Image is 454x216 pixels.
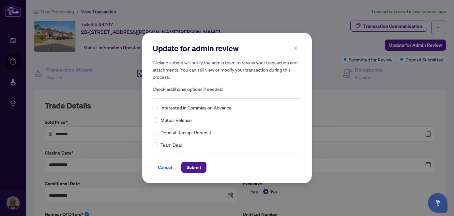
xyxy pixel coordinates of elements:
[187,162,201,173] span: Submit
[153,162,177,173] button: Cancel
[158,162,172,173] span: Cancel
[428,193,447,213] button: Open asap
[160,116,192,124] span: Mutual Release
[160,104,232,111] span: Interested in Commission Advance
[153,86,301,93] span: Check additional options if needed:
[181,162,206,173] button: Submit
[153,59,301,80] h5: Clicking submit will notify the admin team to review your transaction and attachments. You can st...
[293,46,298,50] span: close
[160,141,182,148] span: Team Deal
[153,43,301,54] h2: Update for admin review
[160,129,211,136] span: Deposit Receipt Request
